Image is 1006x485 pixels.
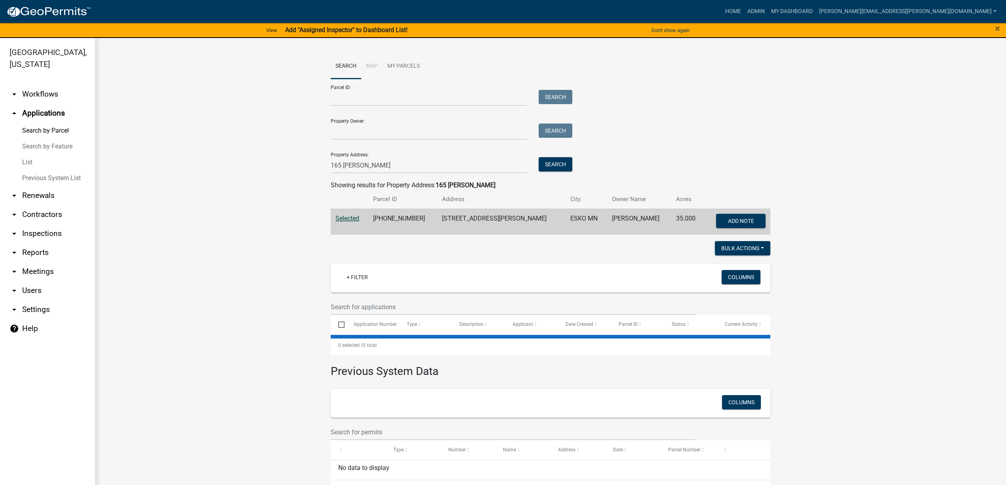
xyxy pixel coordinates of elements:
[386,440,441,459] datatable-header-cell: Type
[551,440,606,459] datatable-header-cell: Address
[285,26,408,34] strong: Add "Assigned Inspector" to Dashboard List!
[338,342,363,348] span: 0 selected /
[331,299,695,315] input: Search for applications
[331,54,361,79] a: Search
[340,270,374,284] a: + Filter
[725,321,758,327] span: Current Activity
[436,181,495,189] strong: 165 [PERSON_NAME]
[613,447,623,453] span: Date
[452,315,505,334] datatable-header-cell: Description
[393,447,404,453] span: Type
[995,23,1000,34] span: ×
[722,270,760,284] button: Columns
[335,215,359,222] a: Selected
[437,190,566,209] th: Address
[539,124,572,138] button: Search
[606,440,661,459] datatable-header-cell: Date
[607,190,671,209] th: Owner Name
[10,229,19,238] i: arrow_drop_down
[716,214,766,228] button: Add Note
[816,4,1000,19] a: [PERSON_NAME][EMAIL_ADDRESS][PERSON_NAME][DOMAIN_NAME]
[10,210,19,219] i: arrow_drop_down
[619,321,638,327] span: Parcel ID
[495,440,551,459] datatable-header-cell: Name
[331,335,770,355] div: 0 total
[331,355,770,380] h3: Previous System Data
[558,447,575,453] span: Address
[383,54,425,79] a: My Parcels
[441,440,496,459] datatable-header-cell: Number
[768,4,816,19] a: My Dashboard
[722,4,744,19] a: Home
[539,90,572,104] button: Search
[346,315,399,334] datatable-header-cell: Application Number
[331,460,770,480] div: No data to display
[407,321,417,327] span: Type
[368,190,437,209] th: Parcel ID
[671,209,704,235] td: 35.000
[558,315,611,334] datatable-header-cell: Date Created
[607,209,671,235] td: [PERSON_NAME]
[722,395,761,409] button: Columns
[566,190,607,209] th: City
[10,108,19,118] i: arrow_drop_up
[331,181,770,190] div: Showing results for Property Address:
[331,315,346,334] datatable-header-cell: Select
[671,190,704,209] th: Acres
[668,447,700,453] span: Parcel Number
[354,321,397,327] span: Application Number
[263,24,280,37] a: View
[728,217,754,224] span: Add Note
[10,89,19,99] i: arrow_drop_down
[437,209,566,235] td: [STREET_ADDRESS][PERSON_NAME]
[448,447,466,453] span: Number
[664,315,717,334] datatable-header-cell: Status
[10,248,19,257] i: arrow_drop_down
[611,315,664,334] datatable-header-cell: Parcel ID
[10,324,19,333] i: help
[648,24,693,37] button: Don't show again
[10,191,19,200] i: arrow_drop_down
[539,157,572,171] button: Search
[331,424,695,440] input: Search for permits
[566,209,607,235] td: ESKO MN
[513,321,533,327] span: Applicant
[744,4,768,19] a: Admin
[10,267,19,276] i: arrow_drop_down
[459,321,484,327] span: Description
[10,286,19,295] i: arrow_drop_down
[661,440,716,459] datatable-header-cell: Parcel Number
[503,447,516,453] span: Name
[715,241,770,255] button: Bulk Actions
[566,321,593,327] span: Date Created
[10,305,19,314] i: arrow_drop_down
[672,321,686,327] span: Status
[995,24,1000,33] button: Close
[368,209,437,235] td: [PHONE_NUMBER]
[717,315,770,334] datatable-header-cell: Current Activity
[505,315,558,334] datatable-header-cell: Applicant
[399,315,452,334] datatable-header-cell: Type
